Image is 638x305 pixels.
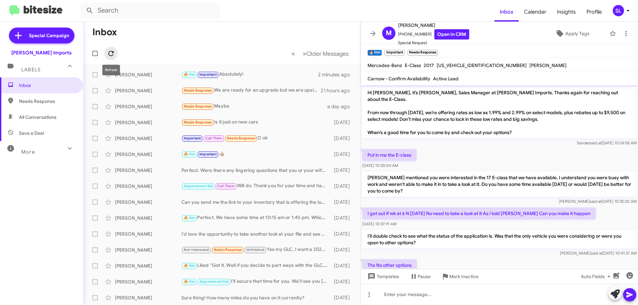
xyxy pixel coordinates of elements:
[590,140,601,145] span: said at
[331,231,355,237] div: [DATE]
[494,2,519,22] a: Inbox
[434,29,469,39] a: Open in CRM
[181,167,331,174] div: Perfect. Were there any lingering questions that you or your wife had about the GLE or need any i...
[559,199,637,204] span: [PERSON_NAME] [DATE] 10:35:20 AM
[433,76,459,82] span: Active Lead
[92,27,117,38] h1: Inbox
[552,2,581,22] a: Insights
[184,136,201,140] span: Important
[115,263,181,269] div: [PERSON_NAME]
[181,118,331,126] div: Is it just on new cars
[115,215,181,221] div: [PERSON_NAME]
[331,119,355,126] div: [DATE]
[331,183,355,190] div: [DATE]
[368,62,402,68] span: Mercedes-Benz
[11,49,72,56] div: [PERSON_NAME] Imports
[181,294,331,301] div: Sure thing! How many miles do you have on it currently?
[184,279,195,284] span: 🔥 Hot
[199,72,217,77] span: Important
[398,29,469,39] span: [PHONE_NUMBER]
[291,49,295,58] span: «
[199,279,229,284] span: Appointment Set
[362,207,596,219] p: I get out if wk at 6 N [DATE] No need to take a look at it As i told [PERSON_NAME] Can you make i...
[590,199,601,204] span: said at
[115,247,181,253] div: [PERSON_NAME]
[449,270,478,282] span: Mark Inactive
[331,263,355,269] div: [DATE]
[115,199,181,205] div: [PERSON_NAME]
[181,262,331,269] div: Liked “Got it. Well if you decide to part ways with the GLC, I'd be more than happy to make you a...
[184,104,212,109] span: Needs Response
[436,270,484,282] button: Mark Inactive
[331,199,355,205] div: [DATE]
[181,246,331,254] div: Yes my GLC, I want a 2020 or 2021
[318,71,355,78] div: 2 minutes ago
[181,71,318,78] div: Absolutely!
[115,119,181,126] div: [PERSON_NAME]
[331,247,355,253] div: [DATE]
[19,114,56,120] span: All Conversations
[102,65,120,75] div: Refresh
[115,87,181,94] div: [PERSON_NAME]
[398,21,469,29] span: [PERSON_NAME]
[398,39,469,46] span: Special Request
[287,47,299,60] button: Previous
[362,163,398,168] span: [DATE] 10:30:04 AM
[519,2,552,22] a: Calendar
[581,270,613,282] span: Auto Fields
[565,28,589,39] span: Apply Tags
[214,248,242,252] span: Needs Response
[181,231,331,237] div: I'd love the opportunity to take another look at your file and see what we can do to help. Were y...
[181,199,331,205] div: Can you send me the link to your inventory that is offering the low rates
[613,5,624,16] div: SL
[407,50,438,56] small: Needs Response
[115,294,181,301] div: [PERSON_NAME]
[19,82,75,89] span: Inbox
[21,149,35,155] span: More
[29,32,69,39] span: Special Campaign
[184,184,213,188] span: Appointment Set
[405,62,421,68] span: E-Class
[368,50,382,56] small: 🔥 Hot
[384,50,404,56] small: Important
[581,2,607,22] a: Profile
[424,62,434,68] span: 2017
[331,135,355,142] div: [DATE]
[437,62,527,68] span: [US_VEHICLE_IDENTIFICATION_NUMBER]
[362,259,417,271] p: Thx No other options
[306,50,349,57] span: Older Messages
[115,231,181,237] div: [PERSON_NAME]
[115,135,181,142] div: [PERSON_NAME]
[19,98,75,105] span: Needs Response
[21,67,41,73] span: Labels
[560,251,637,256] span: [PERSON_NAME] [DATE] 10:41:37 AM
[368,76,430,82] span: Carnow - Confirm Availability
[217,184,235,188] span: Call Them
[538,28,606,39] button: Apply Tags
[115,71,181,78] div: [PERSON_NAME]
[362,221,396,226] span: [DATE] 10:37:19 AM
[115,151,181,158] div: [PERSON_NAME]
[418,270,431,282] span: Pause
[184,248,209,252] span: Not-Interested
[327,103,355,110] div: a day ago
[366,270,399,282] span: Templates
[576,270,618,282] button: Auto Fields
[386,28,392,38] span: M
[299,47,353,60] button: Next
[331,215,355,221] div: [DATE]
[80,3,220,19] input: Search
[303,49,306,58] span: »
[288,47,353,60] nav: Page navigation example
[361,270,404,282] button: Templates
[529,62,567,68] span: [PERSON_NAME]
[331,167,355,174] div: [DATE]
[184,120,212,124] span: Needs Response
[331,151,355,158] div: [DATE]
[331,278,355,285] div: [DATE]
[577,140,637,145] span: Sender [DATE] 10:24:58 AM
